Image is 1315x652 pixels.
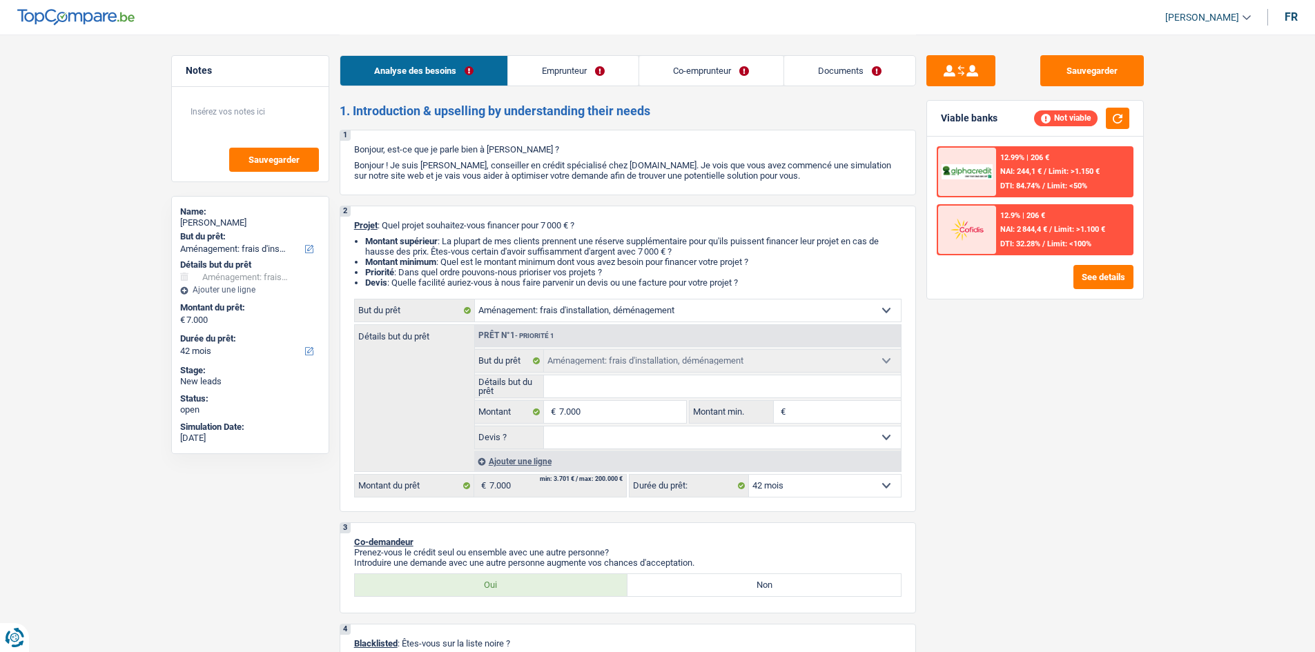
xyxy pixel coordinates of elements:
p: Prenez-vous le crédit seul ou ensemble avec une autre personne? [354,547,902,557]
button: See details [1073,265,1133,289]
div: Stage: [180,365,320,376]
img: TopCompare Logo [17,9,135,26]
span: / [1044,167,1046,176]
span: Co-demandeur [354,537,413,547]
label: Durée du prêt: [180,333,318,344]
span: € [474,475,489,497]
label: Non [627,574,901,596]
label: Montant [475,401,545,423]
span: NAI: 244,1 € [1000,167,1042,176]
h2: 1. Introduction & upselling by understanding their needs [340,103,916,119]
span: Limit: <50% [1047,181,1087,190]
div: Prêt n°1 [475,331,558,340]
a: Co-emprunteur [639,56,783,86]
label: Durée du prêt: [630,475,749,497]
span: Projet [354,220,378,230]
div: min: 3.701 € / max: 200.000 € [540,476,623,482]
label: Détails but du prêt [355,325,474,341]
span: DTI: 32.28% [1000,239,1040,248]
button: Sauvegarder [1040,55,1144,86]
img: AlphaCredit [942,164,993,180]
span: DTI: 84.74% [1000,181,1040,190]
span: Blacklisted [354,638,398,649]
span: - Priorité 1 [515,332,554,339]
div: 1 [340,130,351,141]
button: Sauvegarder [229,148,319,172]
span: Devis [365,277,387,288]
li: : Dans quel ordre pouvons-nous prioriser vos projets ? [365,267,902,277]
span: € [180,315,185,326]
div: 4 [340,624,351,635]
div: 2 [340,206,351,217]
label: Montant du prêt: [180,302,318,313]
span: € [774,401,789,423]
span: Limit: >1.150 € [1049,167,1100,176]
h5: Notes [186,65,315,77]
span: / [1042,181,1045,190]
label: Détails but du prêt [475,375,545,397]
label: Montant min. [690,401,774,423]
a: Emprunteur [508,56,639,86]
a: Documents [784,56,915,86]
span: Sauvegarder [249,155,300,164]
p: : Quel projet souhaitez-vous financer pour 7 000 € ? [354,220,902,230]
div: New leads [180,376,320,387]
div: [DATE] [180,433,320,444]
label: But du prêt [475,350,545,372]
span: € [544,401,559,423]
div: Viable banks [941,112,997,124]
div: Name: [180,206,320,217]
a: [PERSON_NAME] [1154,6,1251,29]
span: / [1042,239,1045,248]
div: Status: [180,393,320,404]
div: Not viable [1034,110,1098,126]
div: [PERSON_NAME] [180,217,320,228]
div: 12.9% | 206 € [1000,211,1045,220]
strong: Montant minimum [365,257,436,267]
div: Simulation Date: [180,422,320,433]
a: Analyse des besoins [340,56,507,86]
strong: Priorité [365,267,394,277]
label: Devis ? [475,426,545,448]
p: Introduire une demande avec une autre personne augmente vos chances d'acceptation. [354,557,902,568]
div: open [180,404,320,415]
div: Ajouter une ligne [474,451,901,471]
strong: Montant supérieur [365,236,438,246]
div: fr [1285,10,1298,23]
li: : Quelle facilité auriez-vous à nous faire parvenir un devis ou une facture pour votre projet ? [365,277,902,288]
div: 12.99% | 206 € [1000,153,1049,162]
label: But du prêt: [180,231,318,242]
span: Limit: <100% [1047,239,1091,248]
div: Détails but du prêt [180,259,320,270]
img: Cofidis [942,217,993,242]
div: Ajouter une ligne [180,285,320,295]
label: Oui [355,574,628,596]
label: But du prêt [355,299,475,322]
p: : Êtes-vous sur la liste noire ? [354,638,902,649]
span: [PERSON_NAME] [1165,12,1239,23]
li: : Quel est le montant minimum dont vous avez besoin pour financer votre projet ? [365,257,902,267]
label: Montant du prêt [355,475,474,497]
span: Limit: >1.100 € [1054,225,1105,234]
li: : La plupart de mes clients prennent une réserve supplémentaire pour qu'ils puissent financer leu... [365,236,902,257]
p: Bonjour ! Je suis [PERSON_NAME], conseiller en crédit spécialisé chez [DOMAIN_NAME]. Je vois que ... [354,160,902,181]
div: 3 [340,523,351,533]
p: Bonjour, est-ce que je parle bien à [PERSON_NAME] ? [354,144,902,155]
span: / [1049,225,1052,234]
span: NAI: 2 844,4 € [1000,225,1047,234]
